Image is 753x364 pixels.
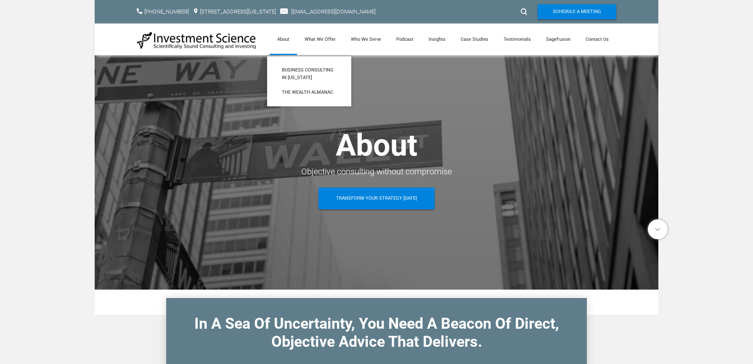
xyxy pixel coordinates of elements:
div: Objective consulting without compromise [137,164,616,179]
span: Transform Your Strategy [DATE] [336,187,417,209]
a: [STREET_ADDRESS][US_STATE]​ [200,8,276,15]
a: Testimonials [496,24,538,55]
a: Who We Serve [343,24,389,55]
a: Case Studies [453,24,496,55]
a: The Wealth Almanac​ [267,85,351,100]
a: What We Offer [297,24,343,55]
a: Business Consulting in [US_STATE] [267,63,351,85]
a: SageFusion [538,24,578,55]
a: Podcast [389,24,421,55]
a: [PHONE_NUMBER] [144,8,189,15]
img: Investment Science | NYC Consulting Services [137,31,257,50]
strong: About [336,127,417,163]
a: Transform Your Strategy [DATE] [318,187,435,209]
a: About [270,24,297,55]
span: The Wealth Almanac​ [282,89,337,96]
span: Schedule A Meeting [553,4,601,19]
a: [EMAIL_ADDRESS][DOMAIN_NAME] [291,8,376,15]
span: Business Consulting in [US_STATE] [282,66,337,81]
a: Insights [421,24,453,55]
font: In A Sea Of Uncertainty, You Need A Beacon Of​ Direct, Objective Advice That Delivers. [194,315,559,351]
a: Contact Us [578,24,616,55]
a: Schedule A Meeting [538,4,616,19]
